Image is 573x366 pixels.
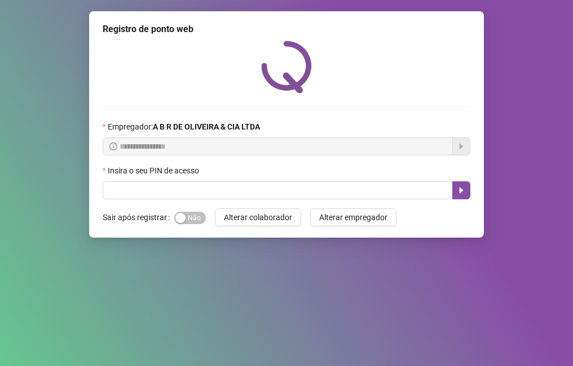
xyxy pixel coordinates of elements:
[153,122,260,131] strong: A B R DE OLIVEIRA & CIA LTDA
[103,208,174,226] label: Sair após registrar
[108,120,260,133] span: Empregador :
[261,41,312,93] img: QRPoint
[457,186,466,195] span: caret-right
[103,164,206,177] label: Insira o seu PIN de acesso
[224,211,292,224] span: Alterar colaborador
[109,142,117,150] span: info-circle
[215,208,301,226] button: Alterar colaborador
[319,211,387,224] span: Alterar empregador
[310,208,396,226] button: Alterar empregador
[103,23,470,36] div: Registro de ponto web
